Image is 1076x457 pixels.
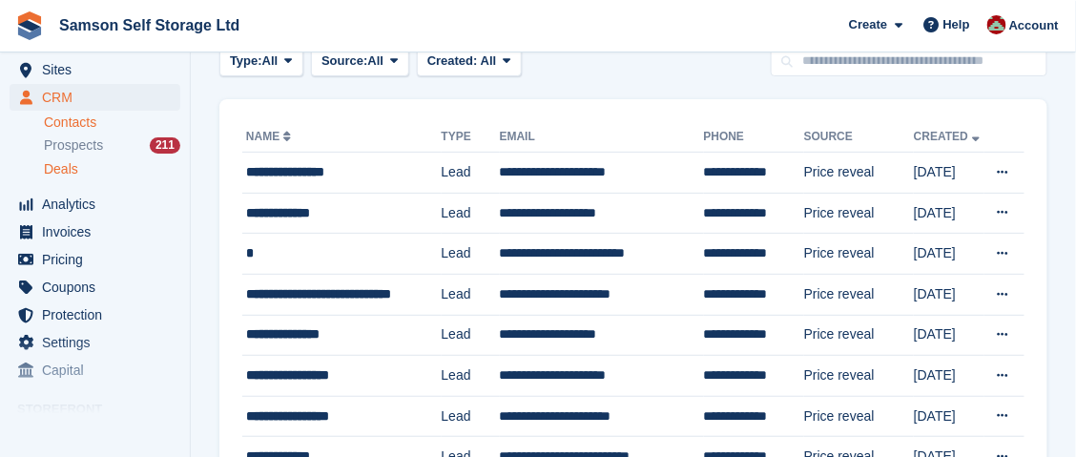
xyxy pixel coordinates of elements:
span: Sites [42,56,156,83]
span: Settings [42,329,156,356]
td: [DATE] [914,396,984,437]
td: Price reveal [804,153,914,194]
th: Type [442,122,500,153]
a: Samson Self Storage Ltd [52,10,247,41]
td: Lead [442,193,500,234]
td: Lead [442,274,500,315]
button: Created: All [417,46,522,77]
td: [DATE] [914,274,984,315]
td: Price reveal [804,396,914,437]
td: Lead [442,153,500,194]
td: Lead [442,234,500,275]
span: Type: [230,52,262,71]
span: Source: [321,52,367,71]
td: Price reveal [804,356,914,397]
td: Price reveal [804,193,914,234]
span: Account [1009,16,1059,35]
span: Pricing [42,246,156,273]
td: [DATE] [914,234,984,275]
span: CRM [42,84,156,111]
td: [DATE] [914,315,984,356]
a: Deals [44,159,180,179]
span: Create [849,15,887,34]
span: Created: [427,53,478,68]
td: Price reveal [804,315,914,356]
td: Lead [442,356,500,397]
a: menu [10,274,180,301]
a: menu [10,218,180,245]
span: All [481,53,497,68]
span: Deals [44,160,78,178]
button: Source: All [311,46,409,77]
span: Prospects [44,136,103,155]
td: [DATE] [914,193,984,234]
a: menu [10,329,180,356]
a: Created [914,130,983,143]
a: menu [10,246,180,273]
span: Analytics [42,191,156,218]
span: Storefront [17,400,190,419]
td: Price reveal [804,234,914,275]
span: Help [943,15,970,34]
button: Type: All [219,46,303,77]
a: menu [10,357,180,384]
a: Name [246,130,295,143]
span: All [262,52,279,71]
a: menu [10,301,180,328]
td: Lead [442,315,500,356]
span: Coupons [42,274,156,301]
a: menu [10,84,180,111]
span: All [368,52,384,71]
a: menu [10,56,180,83]
a: Prospects 211 [44,135,180,156]
th: Source [804,122,914,153]
img: stora-icon-8386f47178a22dfd0bd8f6a31ec36ba5ce8667c1dd55bd0f319d3a0aa187defe.svg [15,11,44,40]
td: [DATE] [914,153,984,194]
td: [DATE] [914,356,984,397]
td: Price reveal [804,274,914,315]
td: Lead [442,396,500,437]
th: Email [500,122,704,153]
span: Protection [42,301,156,328]
span: Capital [42,357,156,384]
div: 211 [150,137,180,154]
a: menu [10,191,180,218]
img: Ian [987,15,1006,34]
th: Phone [704,122,804,153]
span: Invoices [42,218,156,245]
a: Contacts [44,114,180,132]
